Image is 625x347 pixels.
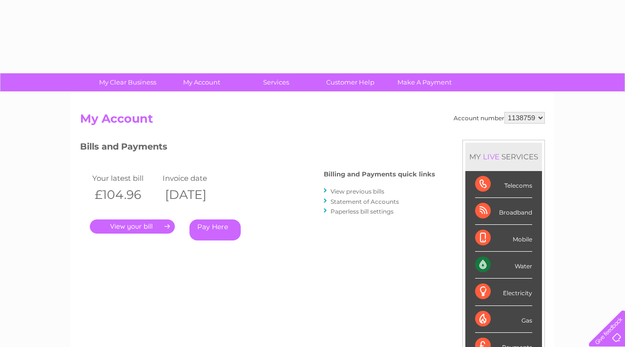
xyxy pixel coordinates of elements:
[162,73,242,91] a: My Account
[90,219,175,234] a: .
[475,198,532,225] div: Broadband
[481,152,501,161] div: LIVE
[189,219,241,240] a: Pay Here
[384,73,465,91] a: Make A Payment
[475,252,532,279] div: Water
[160,172,230,185] td: Invoice date
[475,171,532,198] div: Telecoms
[475,306,532,333] div: Gas
[475,279,532,305] div: Electricity
[236,73,316,91] a: Services
[331,188,384,195] a: View previous bills
[310,73,391,91] a: Customer Help
[454,112,545,124] div: Account number
[80,112,545,130] h2: My Account
[331,208,394,215] a: Paperless bill settings
[87,73,168,91] a: My Clear Business
[331,198,399,205] a: Statement of Accounts
[90,172,160,185] td: Your latest bill
[160,185,230,205] th: [DATE]
[475,225,532,252] div: Mobile
[324,171,435,178] h4: Billing and Payments quick links
[80,140,435,157] h3: Bills and Payments
[90,185,160,205] th: £104.96
[465,143,542,171] div: MY SERVICES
